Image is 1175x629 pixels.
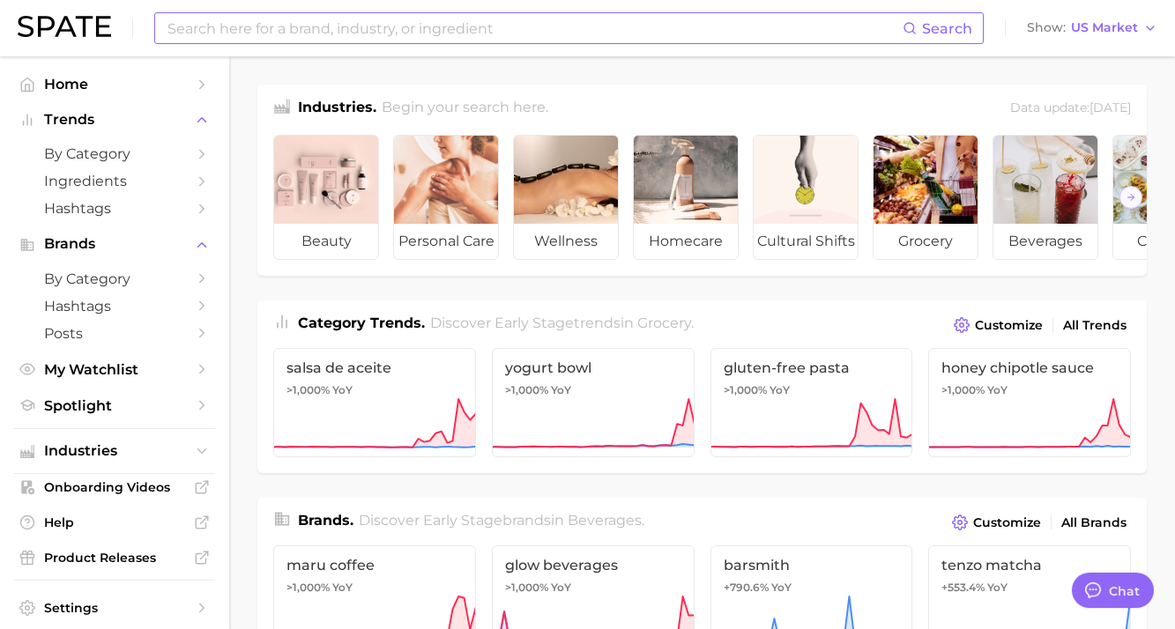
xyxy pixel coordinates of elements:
[14,320,215,347] a: Posts
[874,224,978,259] span: grocery
[44,361,185,378] span: My Watchlist
[286,557,463,573] span: maru coffee
[14,509,215,536] a: Help
[273,348,476,457] a: salsa de aceite>1,000% YoY
[637,314,691,331] span: grocery
[1061,515,1127,530] span: All Brands
[724,359,900,376] span: gluten-free pasta
[873,135,978,260] a: grocery
[14,292,215,320] a: Hashtags
[286,359,463,376] span: salsa de aceite
[514,224,618,259] span: wellness
[505,359,681,376] span: yogurt bowl
[949,313,1047,337] button: Customize
[710,348,913,457] a: gluten-free pasta>1,000% YoY
[993,135,1098,260] a: beverages
[568,512,642,529] span: beverages
[1027,23,1066,33] span: Show
[273,135,379,260] a: beauty
[975,318,1043,333] span: Customize
[1010,97,1131,121] div: Data update: [DATE]
[14,392,215,419] a: Spotlight
[44,112,185,128] span: Trends
[14,167,215,195] a: Ingredients
[1071,23,1138,33] span: US Market
[332,581,353,595] span: YoY
[724,383,767,396] span: >1,000%
[753,135,859,260] a: cultural shifts
[394,224,498,259] span: personal care
[14,195,215,222] a: Hashtags
[44,236,185,252] span: Brands
[430,314,694,331] span: Discover Early Stage trends in .
[44,514,185,530] span: Help
[14,438,215,464] button: Industries
[44,325,185,342] span: Posts
[44,270,185,287] span: by Category
[551,581,571,595] span: YoY
[332,383,353,397] span: YoY
[286,383,330,396] span: >1,000%
[993,224,1097,259] span: beverages
[14,70,215,98] a: Home
[14,265,215,292] a: by Category
[18,16,111,37] img: SPATE
[298,512,353,529] span: Brands .
[513,135,619,260] a: wellness
[44,397,185,414] span: Spotlight
[770,383,790,397] span: YoY
[44,145,185,162] span: by Category
[14,231,215,257] button: Brands
[44,550,185,566] span: Product Releases
[44,443,185,459] span: Industries
[724,581,769,594] span: +790.6%
[941,557,1118,573] span: tenzo matcha
[941,383,985,396] span: >1,000%
[1119,186,1142,209] button: Scroll Right
[973,515,1041,530] span: Customize
[298,314,425,331] span: Category Trends .
[987,383,1008,397] span: YoY
[44,76,185,92] span: Home
[928,348,1131,457] a: honey chipotle sauce>1,000% YoY
[382,97,548,121] h2: Begin your search here.
[724,557,900,573] span: barsmith
[14,474,215,500] a: Onboarding Videos
[634,224,738,259] span: homecare
[1023,17,1162,40] button: ShowUS Market
[14,544,215,571] a: Product Releases
[922,20,972,37] span: Search
[359,512,644,529] span: Discover Early Stage brands in .
[941,359,1118,376] span: honey chipotle sauce
[941,581,985,594] span: +553.4%
[44,298,185,314] span: Hashtags
[551,383,571,397] span: YoY
[1057,511,1131,535] a: All Brands
[393,135,499,260] a: personal care
[44,479,185,495] span: Onboarding Videos
[633,135,739,260] a: homecare
[286,581,330,594] span: >1,000%
[505,581,548,594] span: >1,000%
[14,140,215,167] a: by Category
[14,356,215,383] a: My Watchlist
[44,200,185,217] span: Hashtags
[14,595,215,621] a: Settings
[987,581,1008,595] span: YoY
[505,383,548,396] span: >1,000%
[948,510,1045,535] button: Customize
[298,97,376,121] h1: Industries.
[754,224,858,259] span: cultural shifts
[44,173,185,189] span: Ingredients
[1059,314,1131,337] a: All Trends
[44,600,185,616] span: Settings
[505,557,681,573] span: glow beverages
[166,13,903,43] input: Search here for a brand, industry, or ingredient
[1063,318,1127,333] span: All Trends
[771,581,792,595] span: YoY
[14,107,215,133] button: Trends
[274,224,378,259] span: beauty
[492,348,695,457] a: yogurt bowl>1,000% YoY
